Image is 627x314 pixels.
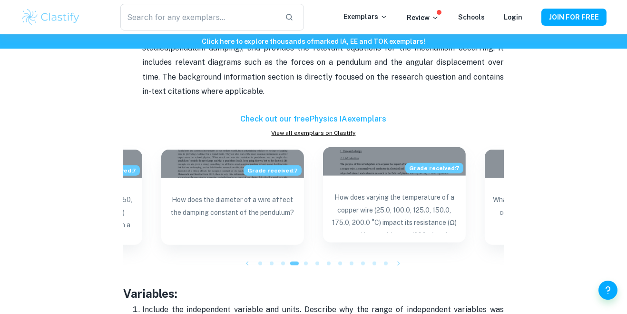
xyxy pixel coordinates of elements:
[504,13,522,21] a: Login
[169,193,296,235] p: How does the diameter of a wire affect the damping constant of the pendulum?
[492,193,620,235] p: What is the effect of increasing graphite content (50%, 55%, 60%, 63%, 71%, 74%, and 79%) on the ...
[541,9,607,26] button: JOIN FOR FREE
[323,150,466,245] a: Blog exemplar: How does varying the temperature of a coGrade received:7How does varying the tempe...
[120,4,277,30] input: Search for any exemplars...
[20,8,81,27] img: Clastify logo
[405,163,463,173] span: Grade received: 7
[161,150,304,245] a: Blog exemplar: How does the diameter of a wire affect tGrade received:7How does the diameter of a...
[343,11,388,22] p: Exemplars
[458,13,485,21] a: Schools
[123,285,504,302] h3: Variables:
[123,113,504,125] h6: Check out our free Physics IA exemplars
[123,129,504,137] a: View all exemplars on Clastify
[598,281,617,300] button: Help and Feedback
[407,12,439,23] p: Review
[331,191,458,233] p: How does varying the temperature of a copper wire (25.0, 100.0, 125.0, 150.0, 175.0, 200.0 °C) im...
[2,36,625,47] h6: Click here to explore thousands of marked IA, EE and TOK exemplars !
[244,165,302,176] span: Grade received: 7
[142,27,504,99] p: This IA has good background information since it describes the main concept being studied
